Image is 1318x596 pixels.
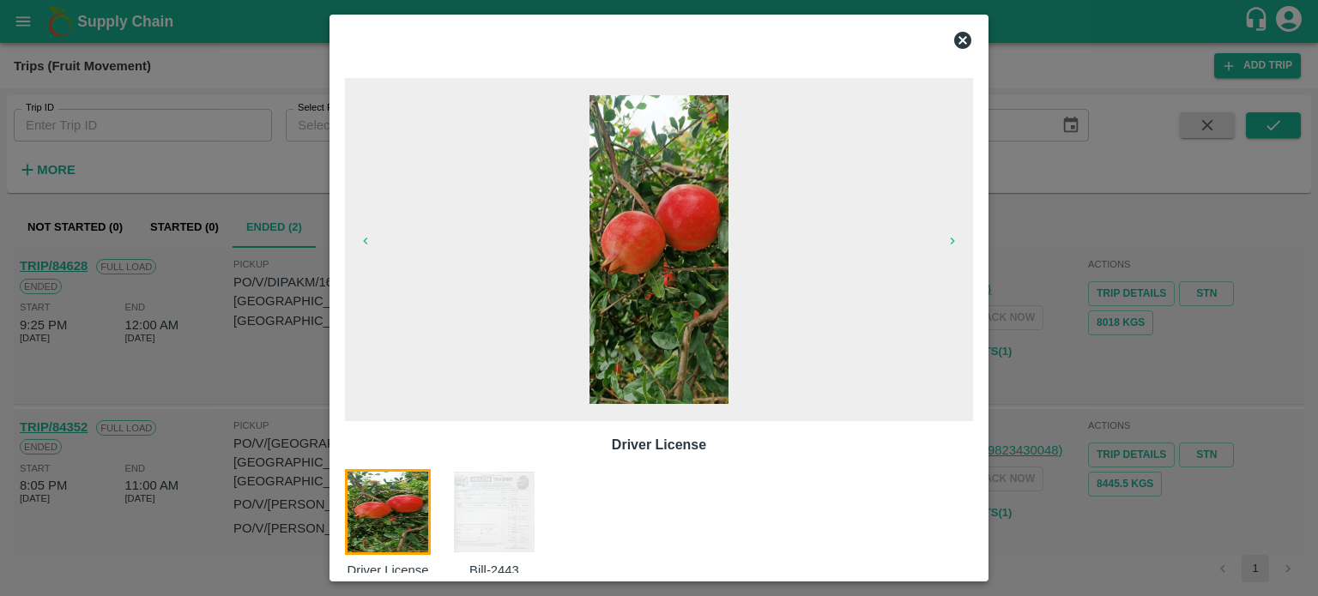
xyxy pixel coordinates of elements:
[451,469,537,555] img: https://app.vegrow.in/rails/active_storage/blobs/redirect/eyJfcmFpbHMiOnsiZGF0YSI6MjgzNDEzMSwicHV...
[451,561,537,580] p: Bill-2443
[345,561,431,580] p: Driver License
[345,469,431,555] img: https://app.vegrow.in/rails/active_storage/blobs/redirect/eyJfcmFpbHMiOnsiZGF0YSI6MjgyOTAwNiwicHV...
[359,435,959,455] p: Driver License
[589,95,729,404] img: https://app.vegrow.in/rails/active_storage/blobs/redirect/eyJfcmFpbHMiOnsiZGF0YSI6MjgyOTAwNiwicHV...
